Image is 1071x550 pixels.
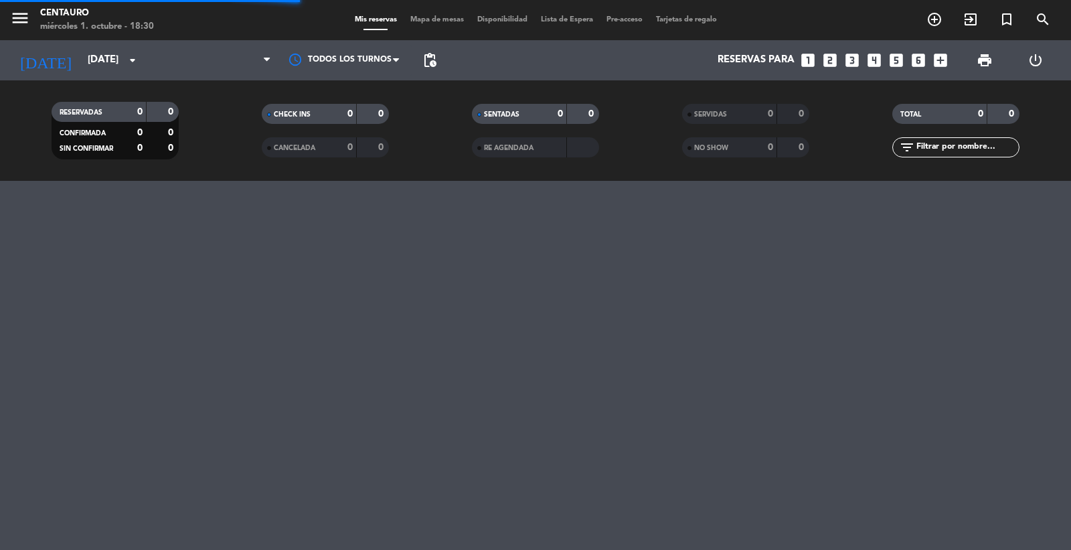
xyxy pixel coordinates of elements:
[799,143,807,152] strong: 0
[404,16,471,23] span: Mapa de mesas
[484,111,519,118] span: SENTADAS
[1027,52,1044,68] i: power_settings_new
[40,20,154,33] div: miércoles 1. octubre - 18:30
[899,139,915,155] i: filter_list
[125,52,141,68] i: arrow_drop_down
[137,143,143,153] strong: 0
[348,16,404,23] span: Mis reservas
[694,145,728,151] span: NO SHOW
[963,11,979,27] i: exit_to_app
[558,109,563,119] strong: 0
[915,140,1019,155] input: Filtrar por nombre...
[137,128,143,137] strong: 0
[768,109,773,119] strong: 0
[378,143,386,152] strong: 0
[799,109,807,119] strong: 0
[471,16,534,23] span: Disponibilidad
[534,16,600,23] span: Lista de Espera
[347,109,353,119] strong: 0
[649,16,724,23] span: Tarjetas de regalo
[60,130,106,137] span: CONFIRMADA
[718,54,795,66] span: Reservas para
[378,109,386,119] strong: 0
[926,11,942,27] i: add_circle_outline
[600,16,649,23] span: Pre-acceso
[843,52,861,69] i: looks_3
[694,111,727,118] span: SERVIDAS
[900,111,921,118] span: TOTAL
[588,109,596,119] strong: 0
[932,52,949,69] i: add_box
[10,8,30,28] i: menu
[347,143,353,152] strong: 0
[978,109,983,119] strong: 0
[799,52,817,69] i: looks_one
[910,52,927,69] i: looks_6
[137,107,143,117] strong: 0
[10,46,81,75] i: [DATE]
[821,52,839,69] i: looks_two
[768,143,773,152] strong: 0
[60,109,102,116] span: RESERVADAS
[977,52,993,68] span: print
[40,7,154,20] div: Centauro
[274,111,311,118] span: CHECK INS
[866,52,883,69] i: looks_4
[422,52,438,68] span: pending_actions
[168,128,176,137] strong: 0
[484,145,533,151] span: RE AGENDADA
[168,107,176,117] strong: 0
[888,52,905,69] i: looks_5
[1035,11,1051,27] i: search
[274,145,315,151] span: CANCELADA
[168,143,176,153] strong: 0
[60,145,113,152] span: SIN CONFIRMAR
[10,8,30,33] button: menu
[1010,40,1061,80] div: LOG OUT
[999,11,1015,27] i: turned_in_not
[1009,109,1017,119] strong: 0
